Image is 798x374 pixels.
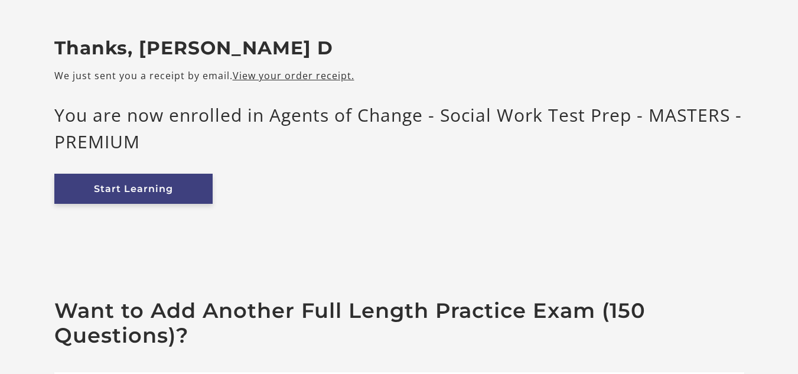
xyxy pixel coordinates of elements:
[54,298,744,348] h2: Want to Add Another Full Length Practice Exam (150 Questions)?
[233,69,354,82] a: View your order receipt.
[54,37,744,60] h2: Thanks, [PERSON_NAME] D
[54,174,213,204] a: Start Learning
[54,102,744,155] p: You are now enrolled in Agents of Change - Social Work Test Prep - MASTERS - PREMIUM
[54,69,744,83] p: We just sent you a receipt by email.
